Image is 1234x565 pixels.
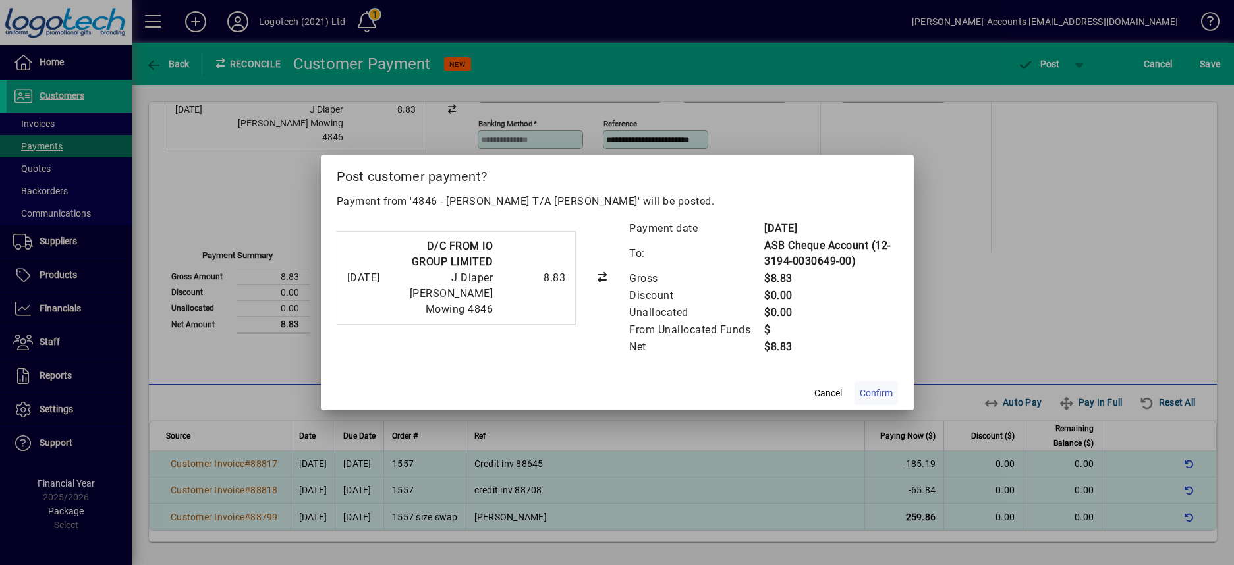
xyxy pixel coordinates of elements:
[764,338,898,356] td: $8.83
[321,155,914,193] h2: Post customer payment?
[412,240,493,268] strong: D/C FROM IO GROUP LIMITED
[814,387,842,400] span: Cancel
[499,270,565,286] div: 8.83
[764,287,898,304] td: $0.00
[764,321,898,338] td: $
[629,287,764,304] td: Discount
[337,194,898,209] p: Payment from '4846 - [PERSON_NAME] T/A [PERSON_NAME]' will be posted.
[807,381,849,405] button: Cancel
[410,271,493,315] span: J Diaper [PERSON_NAME] Mowing 4846
[764,237,898,270] td: ASB Cheque Account (12-3194-0030649-00)
[764,270,898,287] td: $8.83
[629,304,764,321] td: Unallocated
[764,220,898,237] td: [DATE]
[629,237,764,270] td: To:
[629,338,764,356] td: Net
[764,304,898,321] td: $0.00
[347,270,380,286] div: [DATE]
[855,381,898,405] button: Confirm
[629,220,764,237] td: Payment date
[629,321,764,338] td: From Unallocated Funds
[629,270,764,287] td: Gross
[860,387,893,400] span: Confirm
